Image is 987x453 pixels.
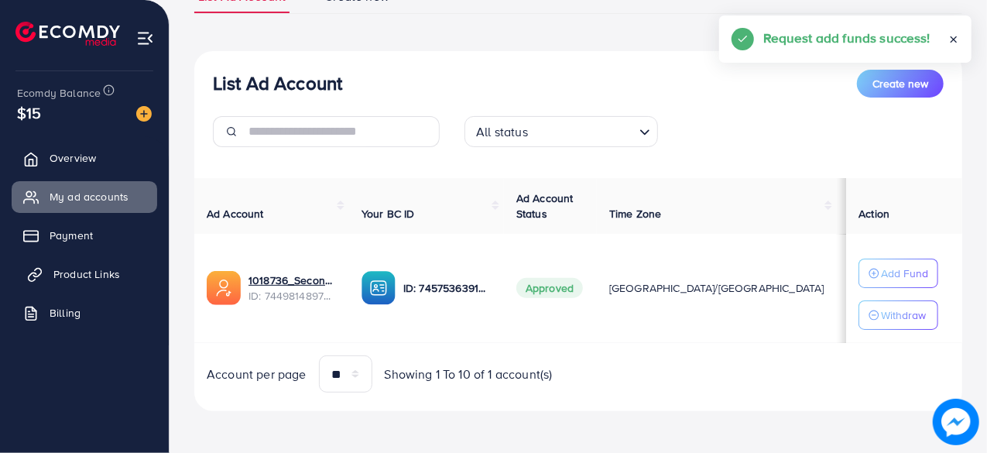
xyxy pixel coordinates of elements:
[17,101,41,124] span: $15
[248,273,337,288] a: 1018736_Second Account_1734545203017
[136,29,154,47] img: menu
[516,278,583,298] span: Approved
[207,365,307,383] span: Account per page
[464,116,658,147] div: Search for option
[881,264,928,283] p: Add Fund
[857,70,944,98] button: Create new
[136,106,152,122] img: image
[12,297,157,328] a: Billing
[362,271,396,305] img: ic-ba-acc.ded83a64.svg
[213,72,342,94] h3: List Ad Account
[872,76,928,91] span: Create new
[248,288,337,304] span: ID: 7449814897854038033
[385,365,553,383] span: Showing 1 To 10 of 1 account(s)
[533,118,633,143] input: Search for option
[12,181,157,212] a: My ad accounts
[858,259,938,288] button: Add Fund
[362,206,415,221] span: Your BC ID
[50,150,96,166] span: Overview
[50,228,93,243] span: Payment
[248,273,337,304] div: <span class='underline'>1018736_Second Account_1734545203017</span></br>7449814897854038033
[881,306,926,324] p: Withdraw
[858,300,938,330] button: Withdraw
[933,399,979,445] img: image
[403,279,492,297] p: ID: 7457536391551959056
[50,305,81,321] span: Billing
[50,189,129,204] span: My ad accounts
[207,271,241,305] img: ic-ads-acc.e4c84228.svg
[473,121,531,143] span: All status
[858,206,889,221] span: Action
[12,259,157,290] a: Product Links
[12,220,157,251] a: Payment
[12,142,157,173] a: Overview
[609,280,824,296] span: [GEOGRAPHIC_DATA]/[GEOGRAPHIC_DATA]
[15,22,120,46] img: logo
[609,206,661,221] span: Time Zone
[516,190,574,221] span: Ad Account Status
[207,206,264,221] span: Ad Account
[17,85,101,101] span: Ecomdy Balance
[53,266,120,282] span: Product Links
[763,28,930,48] h5: Request add funds success!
